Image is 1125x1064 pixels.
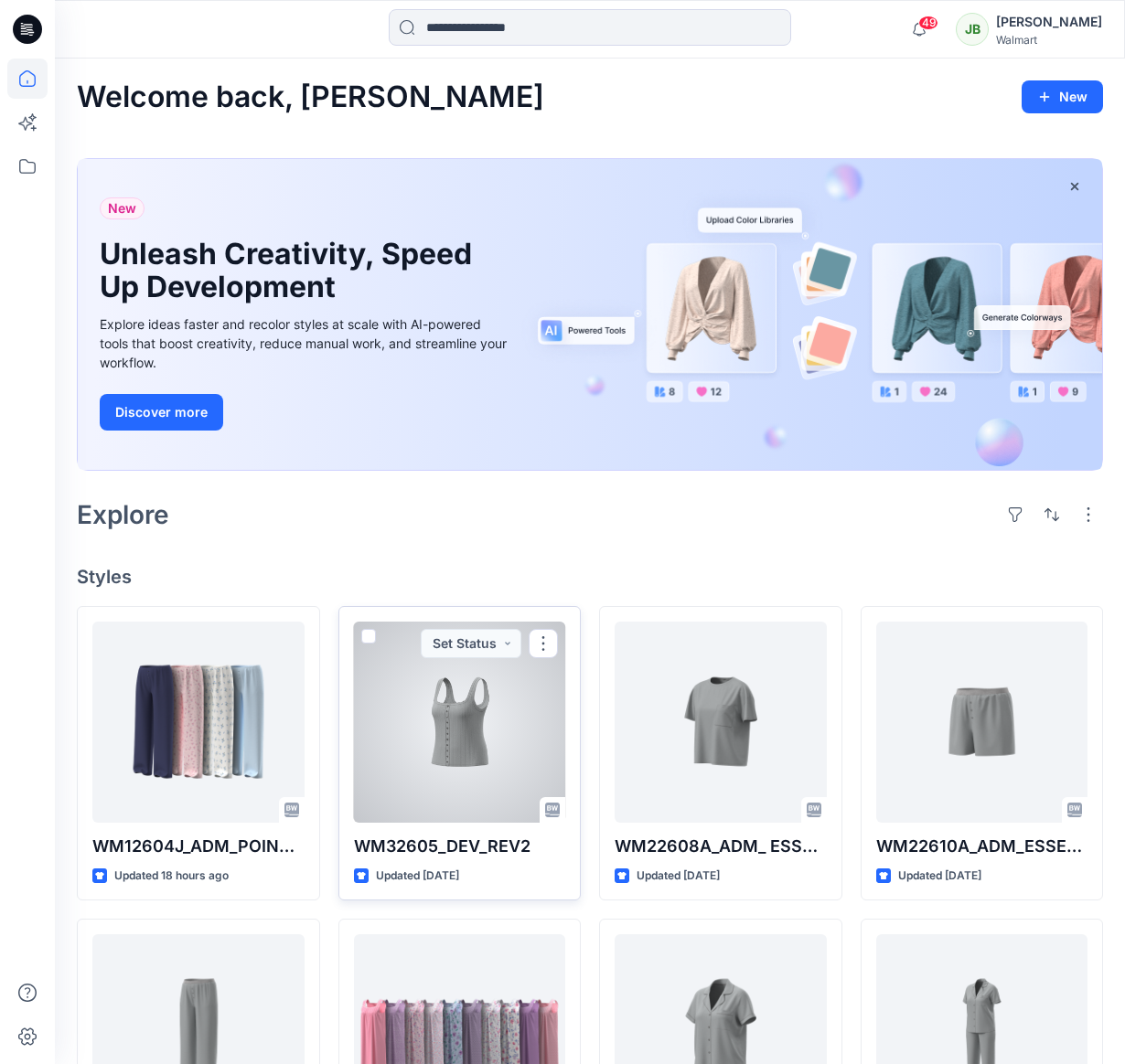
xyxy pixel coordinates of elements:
p: WM22608A_ADM_ ESSENTIALS TEE [615,834,827,859]
p: Updated [DATE] [637,867,720,886]
h2: Explore [77,500,169,529]
h2: Welcome back, [PERSON_NAME] [77,80,544,114]
h1: Unleash Creativity, Speed Up Development [100,238,484,303]
h4: Styles [77,566,1103,588]
p: Updated [DATE] [376,867,459,886]
div: Explore ideas faster and recolor styles at scale with AI-powered tools that boost creativity, red... [100,314,511,372]
div: JB [956,13,989,46]
a: WM22608A_ADM_ ESSENTIALS TEE [615,622,827,823]
p: Updated [DATE] [898,867,981,886]
div: Walmart [996,33,1102,47]
p: WM12604J_ADM_POINTELLE PANT -FAUX FLY & BUTTONS + PICOT_COLORWAY [92,834,305,859]
p: Updated 18 hours ago [114,867,229,886]
p: WM22610A_ADM_ESSENTIALS SHORT [876,834,1088,859]
a: WM12604J_ADM_POINTELLE PANT -FAUX FLY & BUTTONS + PICOT_COLORWAY [92,622,305,823]
a: Discover more [100,394,511,431]
button: Discover more [100,394,223,431]
a: WM22610A_ADM_ESSENTIALS SHORT [876,622,1088,823]
div: [PERSON_NAME] [996,11,1102,33]
p: WM32605_DEV_REV2 [354,834,566,859]
span: New [108,197,136,219]
button: New [1022,80,1103,113]
span: 49 [918,16,938,30]
a: WM32605_DEV_REV2 [354,622,566,823]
